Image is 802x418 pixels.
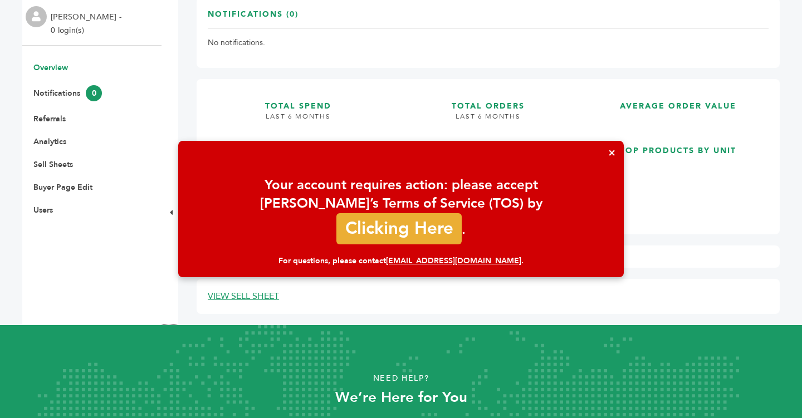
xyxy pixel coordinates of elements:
h4: LAST 6 MONTHS [208,112,389,130]
a: Notifications0 [33,88,102,99]
a: Buyer Page Edit [33,182,92,193]
p: Need Help? [40,370,762,387]
div: Your account requires action: please accept [PERSON_NAME]’s Terms of Service (TOS) by . [189,176,613,244]
a: Clicking Here [336,213,462,244]
h3: TOTAL ORDERS [398,90,579,112]
a: [EMAIL_ADDRESS][DOMAIN_NAME] [386,255,521,266]
h3: TOP PRODUCTS BY UNIT [588,135,769,156]
a: TOTAL ORDERS LAST 6 MONTHS [398,90,579,214]
a: Analytics [33,136,66,147]
a: Referrals [33,114,66,124]
a: Overview [33,62,68,73]
h3: Notifications (0) [208,9,299,28]
td: No notifications. [208,28,769,57]
img: profile.png [26,6,47,27]
a: TOP PRODUCTS BY UNIT [588,135,769,214]
li: [PERSON_NAME] - 0 login(s) [51,11,124,37]
a: TOTAL SPEND LAST 6 MONTHS [208,90,389,214]
a: VIEW SELL SHEET [208,290,279,302]
a: Users [33,205,53,215]
a: AVERAGE ORDER VALUE [588,90,769,126]
span: 0 [86,85,102,101]
h3: AVERAGE ORDER VALUE [588,90,769,112]
button: × [600,141,624,165]
h4: LAST 6 MONTHS [398,112,579,130]
strong: We’re Here for You [335,387,467,407]
h3: TOTAL SPEND [208,90,389,112]
a: Sell Sheets [33,159,73,170]
div: For questions, please contact . [189,255,613,267]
